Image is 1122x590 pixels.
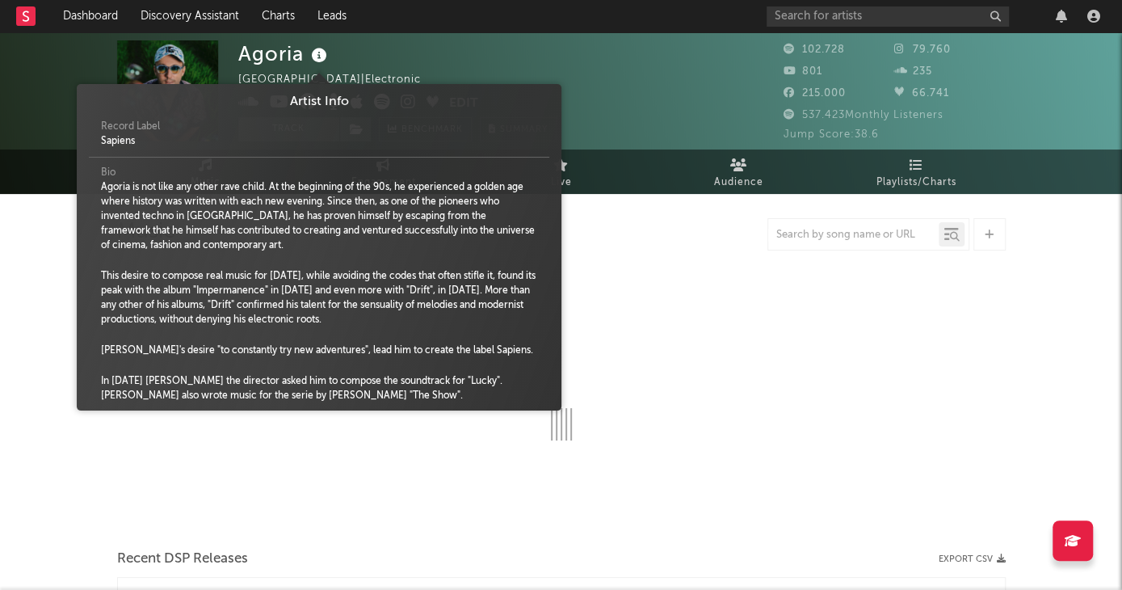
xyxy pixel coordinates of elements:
[894,66,932,77] span: 235
[784,110,943,120] span: 537.423 Monthly Listeners
[939,554,1006,564] button: Export CSV
[784,88,846,99] span: 215.000
[101,269,537,327] div: This desire to compose real music for [DATE], while avoiding the codes that often stifle it, foun...
[101,180,537,253] div: Agoria is not like any other rave child. At the beginning of the 90s, he experienced a golden age...
[784,129,879,140] span: Jump Score: 38.6
[876,173,956,192] span: Playlists/Charts
[714,173,763,192] span: Audience
[101,120,160,134] span: Record Label
[784,66,822,77] span: 801
[784,44,845,55] span: 102.728
[101,343,533,358] div: [PERSON_NAME]'s desire "to constantly try new adventures", lead him to create the label Sapiens.
[238,40,331,67] div: Agoria
[101,374,537,403] div: In [DATE] [PERSON_NAME] the director asked him to compose the soundtrack for "Lucky". [PERSON_NAM...
[650,150,828,194] a: Audience
[828,150,1006,194] a: Playlists/Charts
[894,88,949,99] span: 66.741
[89,92,549,112] div: Artist Info
[117,550,248,569] span: Recent DSP Releases
[101,166,116,180] span: Bio
[894,44,951,55] span: 79.760
[101,134,343,149] div: Sapiens
[768,229,939,242] input: Search by song name or URL
[238,70,439,90] div: [GEOGRAPHIC_DATA] | Electronic
[767,6,1009,27] input: Search for artists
